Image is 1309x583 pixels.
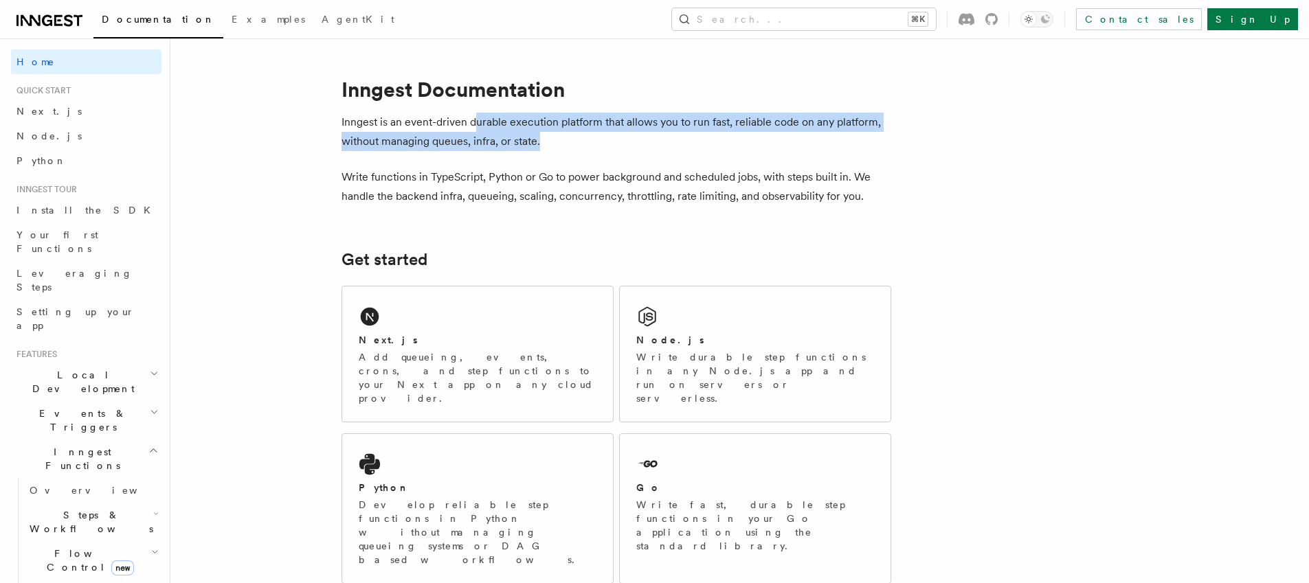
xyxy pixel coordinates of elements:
[908,12,928,26] kbd: ⌘K
[359,481,410,494] h2: Python
[24,508,153,536] span: Steps & Workflows
[11,148,161,173] a: Python
[636,333,704,347] h2: Node.js
[232,14,305,25] span: Examples
[11,184,77,195] span: Inngest tour
[11,124,161,148] a: Node.js
[16,205,159,216] span: Install the SDK
[11,407,150,434] span: Events & Triggers
[16,106,82,117] span: Next.js
[16,268,133,293] span: Leveraging Steps
[11,439,161,478] button: Inngest Functions
[11,261,161,299] a: Leveraging Steps
[619,286,891,422] a: Node.jsWrite durable step functions in any Node.js app and run on servers or serverless.
[16,306,135,331] span: Setting up your app
[342,286,614,422] a: Next.jsAdd queueing, events, crons, and step functions to your Next app on any cloud provider.
[342,168,891,206] p: Write functions in TypeScript, Python or Go to power background and scheduled jobs, with steps bu...
[24,478,161,503] a: Overview
[313,4,403,37] a: AgentKit
[11,299,161,338] a: Setting up your app
[30,485,171,496] span: Overview
[16,130,82,141] span: Node.js
[359,498,596,567] p: Develop reliable step functions in Python without managing queueing systems or DAG based workflows.
[1020,11,1053,27] button: Toggle dark mode
[16,155,67,166] span: Python
[1076,8,1202,30] a: Contact sales
[102,14,215,25] span: Documentation
[11,49,161,74] a: Home
[359,350,596,405] p: Add queueing, events, crons, and step functions to your Next app on any cloud provider.
[11,445,148,472] span: Inngest Functions
[342,250,427,269] a: Get started
[11,198,161,222] a: Install the SDK
[24,503,161,541] button: Steps & Workflows
[322,14,394,25] span: AgentKit
[342,113,891,151] p: Inngest is an event-driven durable execution platform that allows you to run fast, reliable code ...
[93,4,223,38] a: Documentation
[636,350,874,405] p: Write durable step functions in any Node.js app and run on servers or serverless.
[11,363,161,401] button: Local Development
[672,8,936,30] button: Search...⌘K
[11,349,57,360] span: Features
[16,55,55,69] span: Home
[342,77,891,102] h1: Inngest Documentation
[1207,8,1298,30] a: Sign Up
[24,541,161,580] button: Flow Controlnew
[359,333,418,347] h2: Next.js
[24,547,151,574] span: Flow Control
[11,222,161,261] a: Your first Functions
[11,85,71,96] span: Quick start
[11,401,161,439] button: Events & Triggers
[111,560,134,575] span: new
[223,4,313,37] a: Examples
[11,368,150,396] span: Local Development
[636,498,874,553] p: Write fast, durable step functions in your Go application using the standard library.
[636,481,661,494] h2: Go
[11,99,161,124] a: Next.js
[16,229,98,254] span: Your first Functions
